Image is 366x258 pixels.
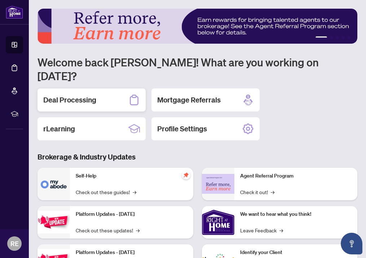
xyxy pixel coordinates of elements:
img: Platform Updates - July 21, 2025 [38,211,70,233]
a: Check out these guides!→ [76,188,136,196]
span: pushpin [182,171,190,179]
span: → [279,226,283,234]
button: Open asap [341,233,362,254]
span: RE [10,239,19,249]
span: → [136,226,140,234]
p: Platform Updates - [DATE] [76,210,188,218]
img: We want to hear what you think! [202,206,234,239]
img: Self-Help [38,168,70,200]
h2: rLearning [43,124,75,134]
button: 4 [341,36,344,39]
img: logo [6,5,23,19]
a: Check out these updates!→ [76,226,140,234]
p: We want to hear what you think! [240,210,352,218]
span: → [271,188,274,196]
h2: Mortgage Referrals [157,95,221,105]
p: Platform Updates - [DATE] [76,249,188,257]
p: Self-Help [76,172,188,180]
a: Check it out!→ [240,188,274,196]
img: Slide 0 [38,9,357,44]
h3: Brokerage & Industry Updates [38,152,357,162]
button: 1 [316,36,327,39]
h2: Deal Processing [43,95,96,105]
button: 3 [336,36,339,39]
a: Leave Feedback→ [240,226,283,234]
button: 2 [330,36,333,39]
span: → [133,188,136,196]
p: Agent Referral Program [240,172,352,180]
p: Identify your Client [240,249,352,257]
img: Agent Referral Program [202,174,234,194]
h1: Welcome back [PERSON_NAME]! What are you working on [DATE]? [38,55,357,83]
h2: Profile Settings [157,124,207,134]
button: 5 [347,36,350,39]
